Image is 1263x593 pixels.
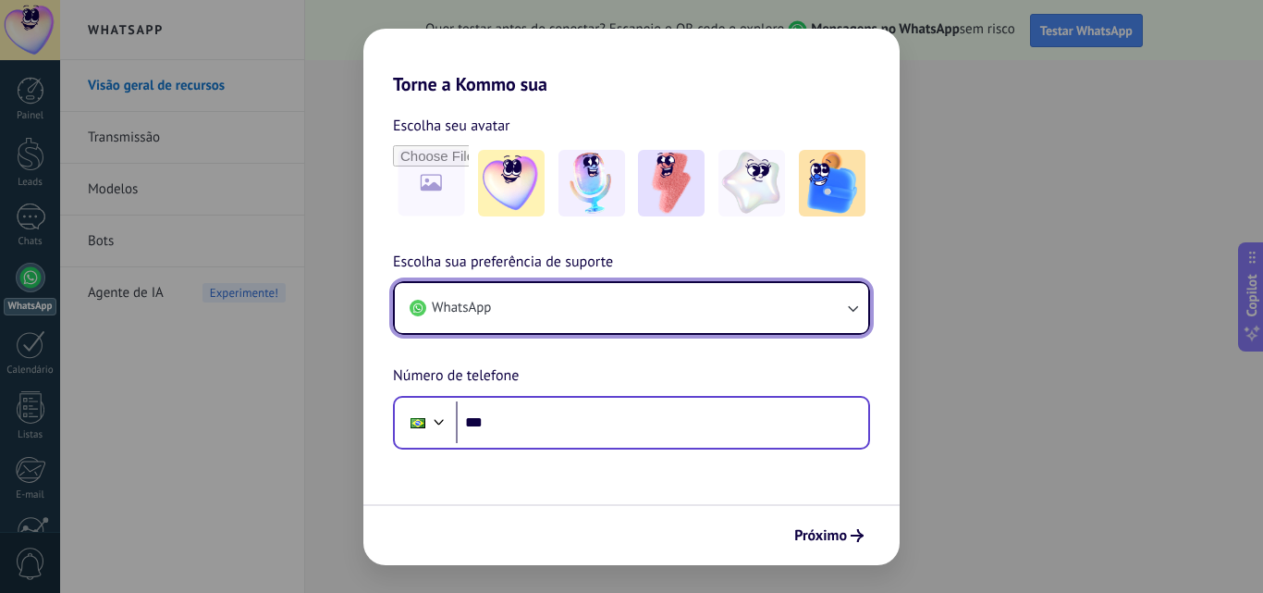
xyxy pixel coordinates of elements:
h2: Torne a Kommo sua [363,29,900,95]
span: Escolha seu avatar [393,114,510,138]
div: Brazil: + 55 [400,403,435,442]
img: -1.jpeg [478,150,545,216]
img: -2.jpeg [558,150,625,216]
button: WhatsApp [395,283,868,333]
img: -5.jpeg [799,150,865,216]
span: WhatsApp [432,299,491,317]
span: Número de telefone [393,364,519,389]
img: -4.jpeg [718,150,785,216]
span: Próximo [794,529,847,542]
span: Escolha sua preferência de suporte [393,251,613,275]
button: Próximo [786,520,872,551]
img: -3.jpeg [638,150,705,216]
